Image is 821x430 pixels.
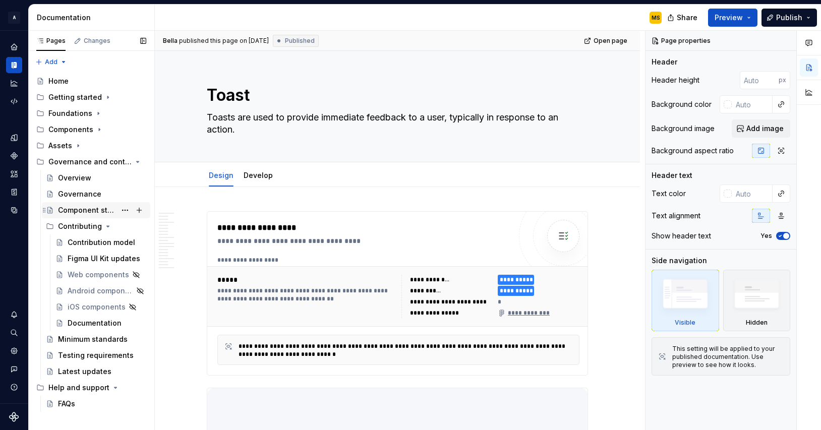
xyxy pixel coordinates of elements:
div: Hidden [723,270,791,331]
a: Data sources [6,202,22,218]
div: Contributing [42,218,150,234]
div: Overview [58,173,91,183]
div: MS [652,14,660,22]
a: Latest updates [42,363,150,380]
div: Figma UI Kit updates [68,254,140,264]
div: Develop [240,164,277,186]
div: Hidden [746,319,768,327]
svg: Supernova Logo [9,412,19,422]
a: Governance [42,186,150,202]
div: Background image [652,124,715,134]
div: Header height [652,75,699,85]
div: Getting started [48,92,102,102]
a: Storybook stories [6,184,22,200]
div: Android components [68,286,133,296]
span: Add image [746,124,784,134]
span: Share [677,13,697,23]
a: Contribution model [51,234,150,251]
span: Published [285,37,315,45]
a: Analytics [6,75,22,91]
div: Governance and contribution [48,157,132,167]
a: FAQs [42,396,150,412]
div: Home [48,76,69,86]
input: Auto [740,71,779,89]
div: Documentation [37,13,150,23]
a: Develop [244,171,273,179]
div: Foundations [48,108,92,118]
div: published this page on [DATE] [179,37,269,45]
div: Visible [675,319,695,327]
input: Auto [732,95,773,113]
div: Latest updates [58,366,111,377]
a: Design [209,171,233,179]
button: Add image [732,119,790,138]
textarea: Toasts are used to provide immediate feedback to a user, typically in response to an action. [205,109,586,138]
a: Testing requirements [42,347,150,363]
div: FAQs [58,399,75,409]
div: Pages [36,37,66,45]
div: Text color [652,189,686,199]
a: Documentation [6,57,22,73]
div: Minimum standards [58,334,128,344]
a: Components [6,148,22,164]
a: iOS components [51,299,150,315]
div: Testing requirements [58,350,134,360]
div: Header [652,57,677,67]
input: Auto [732,185,773,203]
div: Foundations [32,105,150,121]
button: Publish [761,9,817,27]
div: Background aspect ratio [652,146,734,156]
div: Documentation [68,318,122,328]
div: Design [205,164,238,186]
a: Home [32,73,150,89]
div: Background color [652,99,712,109]
div: Components [48,125,93,135]
button: Notifications [6,306,22,323]
div: Governance [58,189,101,199]
div: Getting started [32,89,150,105]
div: Governance and contribution [32,154,150,170]
span: Publish [776,13,802,23]
textarea: Toast [205,83,586,107]
div: Web components [68,270,129,280]
a: Documentation [51,315,150,331]
div: Components [32,121,150,138]
p: px [779,76,786,84]
div: Contribution model [68,237,135,248]
a: Assets [6,166,22,182]
div: This setting will be applied to your published documentation. Use preview to see how it looks. [672,345,784,369]
a: Overview [42,170,150,186]
span: Add [45,58,57,66]
button: Contact support [6,361,22,377]
button: Search ⌘K [6,325,22,341]
a: Design tokens [6,130,22,146]
a: Minimum standards [42,331,150,347]
div: Assets [32,138,150,154]
a: Home [6,39,22,55]
a: Component status [42,202,150,218]
button: Share [662,9,704,27]
span: Open page [594,37,627,45]
div: A [8,12,20,24]
div: Visible [652,270,719,331]
span: Preview [715,13,743,23]
div: Side navigation [652,256,707,266]
a: Figma UI Kit updates [51,251,150,267]
div: Text alignment [652,211,700,221]
button: Preview [708,9,757,27]
div: Code automation [6,93,22,109]
a: Settings [6,343,22,359]
a: Web components [51,267,150,283]
a: Open page [581,34,632,48]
